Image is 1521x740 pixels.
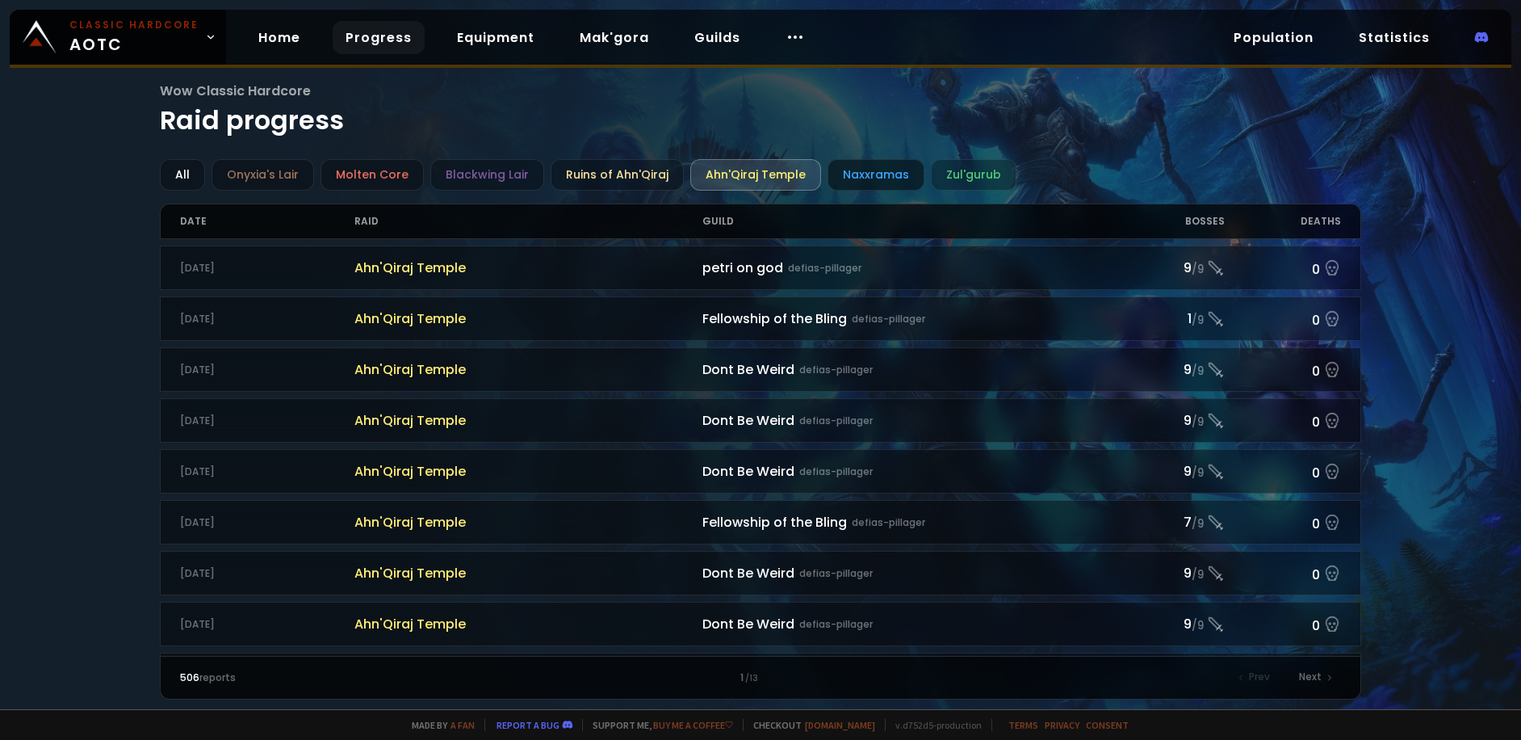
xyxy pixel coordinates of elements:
[10,10,226,65] a: Classic HardcoreAOTC
[160,449,1361,494] a: [DATE]Ahn'Qiraj TempleDont Be Weirddefias-pillager9/90
[497,719,559,731] a: Report a bug
[402,719,475,731] span: Made by
[1192,364,1204,380] small: / 9
[354,204,702,238] div: Raid
[160,347,1361,392] a: [DATE]Ahn'Qiraj TempleDont Be Weirddefias-pillager9/90
[1289,666,1341,689] div: Next
[1225,358,1341,381] div: 0
[743,719,875,731] span: Checkout
[450,719,475,731] a: a fan
[444,21,547,54] a: Equipment
[582,719,733,731] span: Support me,
[1108,563,1225,583] div: 9
[1221,21,1326,54] a: Population
[852,312,925,326] small: defias-pillager
[1192,313,1204,329] small: / 9
[1108,204,1225,238] div: Bosses
[799,363,873,377] small: defias-pillager
[702,461,1108,481] div: Dont Be Weird
[180,465,354,479] div: [DATE]
[799,465,873,479] small: defias-pillager
[1086,719,1129,731] a: Consent
[653,719,733,731] a: Buy me a coffee
[160,159,205,191] div: All
[180,204,354,238] div: Date
[551,159,684,191] div: Ruins of Ahn'Qiraj
[160,500,1361,544] a: [DATE]Ahn'Qiraj TempleFellowship of the Blingdefias-pillager7/90
[180,363,354,377] div: [DATE]
[799,617,873,632] small: defias-pillager
[333,21,425,54] a: Progress
[1225,612,1341,636] div: 0
[354,410,702,431] span: Ahn'Qiraj Temple
[788,261,861,275] small: defias-pillager
[354,461,702,481] span: Ahn'Qiraj Temple
[354,309,702,329] span: Ahn'Qiraj Temple
[354,512,702,532] span: Ahn'Qiraj Temple
[681,21,753,54] a: Guilds
[702,204,1108,238] div: Guild
[799,566,873,581] small: defias-pillager
[160,398,1361,443] a: [DATE]Ahn'Qiraj TempleDont Be Weirddefias-pillager9/90
[1230,666,1280,689] div: Prev
[354,359,702,380] span: Ahn'Qiraj Temple
[180,566,354,581] div: [DATE]
[1108,461,1225,481] div: 9
[1108,359,1225,380] div: 9
[180,671,471,685] div: reports
[245,21,313,54] a: Home
[567,21,662,54] a: Mak'gora
[180,312,354,326] div: [DATE]
[1108,410,1225,431] div: 9
[1346,21,1443,54] a: Statistics
[180,515,354,530] div: [DATE]
[1045,719,1079,731] a: Privacy
[1192,262,1204,278] small: / 9
[702,359,1108,380] div: Dont Be Weird
[160,551,1361,595] a: [DATE]Ahn'Qiraj TempleDont Be Weirddefias-pillager9/90
[702,563,1108,583] div: Dont Be Weird
[180,671,199,684] span: 506
[69,18,199,32] small: Classic Hardcore
[1225,204,1341,238] div: Deaths
[931,159,1016,191] div: Zul'gurub
[1192,465,1204,481] small: / 9
[702,512,1108,532] div: Fellowship of the Bling
[1192,414,1204,431] small: / 9
[354,563,702,583] span: Ahn'Qiraj Temple
[160,602,1361,646] a: [DATE]Ahn'Qiraj TempleDont Be Weirddefias-pillager9/90
[1108,258,1225,278] div: 9
[828,159,924,191] div: Naxxramas
[180,414,354,428] div: [DATE]
[160,653,1361,697] a: [DATE]Ahn'Qiraj TempleDont Be Weirddefias-pillager9/90
[471,671,1051,685] div: 1
[1225,511,1341,534] div: 0
[1225,307,1341,330] div: 0
[885,719,982,731] span: v. d752d5 - production
[1008,719,1038,731] a: Terms
[160,81,1361,140] h1: Raid progress
[1225,460,1341,483] div: 0
[354,614,702,634] span: Ahn'Qiraj Temple
[745,672,758,685] small: / 13
[799,414,873,428] small: defias-pillager
[160,296,1361,341] a: [DATE]Ahn'Qiraj TempleFellowship of the Blingdefias-pillager1/90
[1225,561,1341,585] div: 0
[1225,409,1341,432] div: 0
[430,159,544,191] div: Blackwing Lair
[69,18,199,57] span: AOTC
[160,81,1361,101] span: Wow Classic Hardcore
[1225,256,1341,280] div: 0
[212,159,314,191] div: Onyxia's Lair
[160,246,1361,290] a: [DATE]Ahn'Qiraj Templepetri on goddefias-pillager9/90
[702,309,1108,329] div: Fellowship of the Bling
[702,614,1108,634] div: Dont Be Weird
[1108,309,1225,329] div: 1
[852,515,925,530] small: defias-pillager
[1192,516,1204,532] small: / 9
[702,258,1108,278] div: petri on god
[805,719,875,731] a: [DOMAIN_NAME]
[1108,614,1225,634] div: 9
[1192,567,1204,583] small: / 9
[702,410,1108,431] div: Dont Be Weird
